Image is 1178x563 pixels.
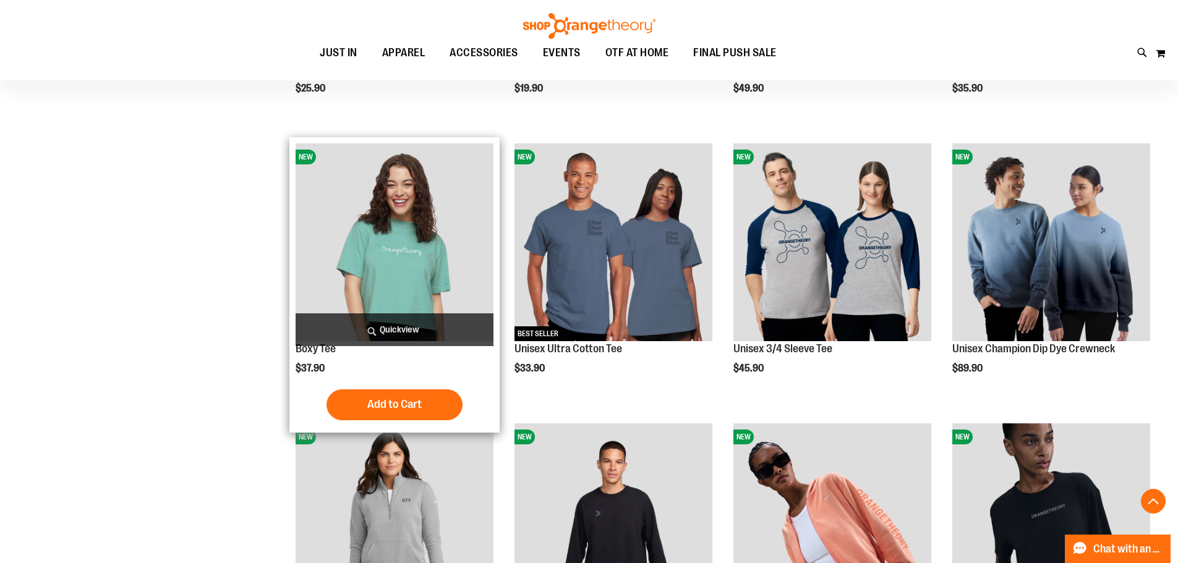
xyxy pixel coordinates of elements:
[952,430,973,444] span: NEW
[514,342,622,355] a: Unisex Ultra Cotton Tee
[733,150,754,164] span: NEW
[952,143,1150,343] a: Unisex Champion Dip Dye CrewneckNEW
[733,143,931,343] a: Unisex 3/4 Sleeve TeeNEW
[733,83,766,94] span: $49.90
[952,150,973,164] span: NEW
[296,313,493,346] a: Quickview
[370,39,438,67] a: APPAREL
[733,430,754,444] span: NEW
[296,143,493,343] a: Boxy TeeNEW
[514,143,712,341] img: Unisex Ultra Cotton Tee
[733,363,766,374] span: $45.90
[593,39,681,67] a: OTF AT HOME
[952,143,1150,341] img: Unisex Champion Dip Dye Crewneck
[514,326,561,341] span: BEST SELLER
[727,137,937,405] div: product
[296,83,327,94] span: $25.90
[289,137,500,433] div: product
[514,143,712,343] a: Unisex Ultra Cotton TeeNEWBEST SELLER
[605,39,669,67] span: OTF AT HOME
[514,363,547,374] span: $33.90
[946,137,1156,405] div: product
[1093,543,1163,555] span: Chat with an Expert
[320,39,357,67] span: JUST IN
[437,39,531,67] a: ACCESSORIES
[733,342,832,355] a: Unisex 3/4 Sleeve Tee
[1065,535,1171,563] button: Chat with an Expert
[450,39,518,67] span: ACCESSORIES
[296,363,327,374] span: $37.90
[514,430,535,444] span: NEW
[296,342,336,355] a: Boxy Tee
[543,39,581,67] span: EVENTS
[952,363,984,374] span: $89.90
[514,150,535,164] span: NEW
[952,342,1115,355] a: Unisex Champion Dip Dye Crewneck
[693,39,777,67] span: FINAL PUSH SALE
[514,83,545,94] span: $19.90
[733,143,931,341] img: Unisex 3/4 Sleeve Tee
[508,137,719,405] div: product
[296,430,316,444] span: NEW
[531,39,593,67] a: EVENTS
[296,150,316,164] span: NEW
[296,143,493,341] img: Boxy Tee
[1141,489,1166,514] button: Back To Top
[681,39,789,67] a: FINAL PUSH SALE
[952,83,984,94] span: $35.90
[307,39,370,67] a: JUST IN
[521,13,657,39] img: Shop Orangetheory
[367,397,422,411] span: Add to Cart
[382,39,425,67] span: APPAREL
[327,389,463,420] button: Add to Cart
